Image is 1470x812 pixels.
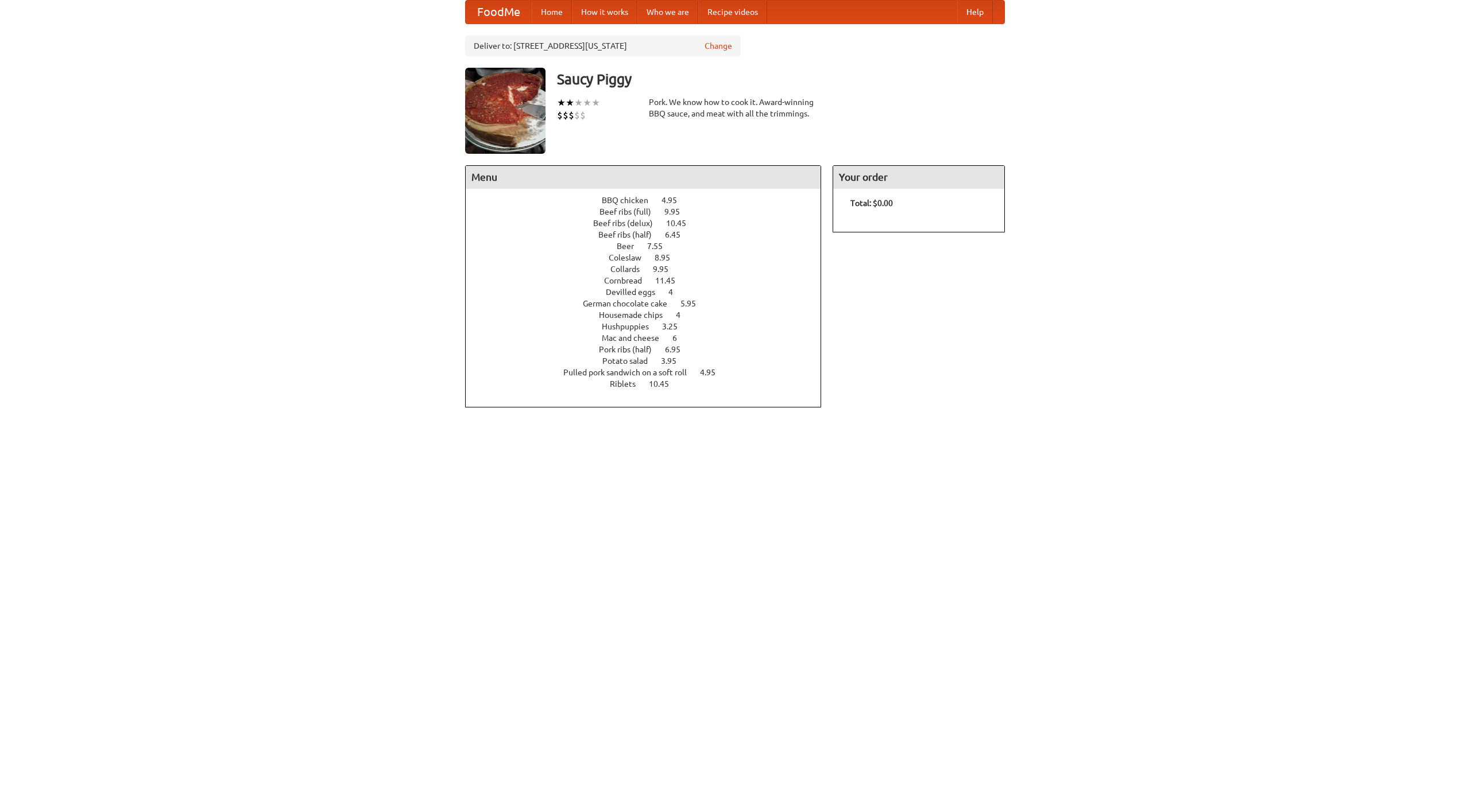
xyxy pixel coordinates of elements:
a: FoodMe [466,1,532,24]
span: Potato salad [602,356,659,366]
span: Riblets [610,379,647,388]
span: German chocolate cake [583,299,679,308]
a: Home [532,1,572,24]
a: Change [705,40,732,52]
a: Mac and cheese 6 [602,333,698,343]
span: 6 [672,333,688,343]
span: Pork ribs (half) [599,345,663,354]
a: BBQ chicken 4.95 [602,196,698,205]
a: Beer 7.55 [617,242,684,251]
li: $ [574,109,580,122]
span: 9.95 [664,207,691,216]
span: 3.95 [661,356,688,366]
b: Total: $0.00 [850,199,893,208]
span: Beef ribs (delux) [593,219,664,228]
h3: Saucy Piggy [557,68,1005,91]
span: 6.45 [665,230,692,239]
span: 4.95 [700,368,727,377]
span: 7.55 [647,242,674,251]
span: 11.45 [655,276,687,285]
a: Devilled eggs 4 [606,287,694,297]
span: 4 [676,310,692,320]
a: Help [957,1,993,24]
span: 4 [668,287,684,297]
li: ★ [566,96,574,109]
a: Riblets 10.45 [610,379,690,388]
li: $ [557,109,563,122]
a: Coleslaw 8.95 [609,253,691,262]
a: Housemade chips 4 [599,310,702,320]
span: 10.45 [649,379,680,388]
span: Cornbread [604,276,653,285]
a: Potato salad 3.95 [602,356,698,366]
a: Beef ribs (half) 6.45 [598,230,702,239]
span: Coleslaw [609,253,653,262]
h4: Your order [833,166,1004,189]
a: Cornbread 11.45 [604,276,697,285]
span: Hushpuppies [602,322,660,331]
span: 9.95 [653,265,680,274]
li: ★ [583,96,591,109]
span: Devilled eggs [606,287,667,297]
span: 3.25 [662,322,689,331]
span: Beef ribs (half) [598,230,663,239]
a: Recipe videos [698,1,767,24]
a: Pork ribs (half) 6.95 [599,345,702,354]
span: 8.95 [655,253,682,262]
li: ★ [591,96,600,109]
a: Hushpuppies 3.25 [602,322,699,331]
span: 10.45 [666,219,698,228]
a: Beef ribs (delux) 10.45 [593,219,707,228]
a: Pulled pork sandwich on a soft roll 4.95 [563,368,737,377]
li: ★ [574,96,583,109]
span: BBQ chicken [602,196,660,205]
a: How it works [572,1,637,24]
li: $ [563,109,568,122]
li: ★ [557,96,566,109]
a: Collards 9.95 [610,265,690,274]
li: $ [580,109,586,122]
a: Who we are [637,1,698,24]
h4: Menu [466,166,821,189]
li: $ [568,109,574,122]
span: Beef ribs (full) [599,207,663,216]
div: Pork. We know how to cook it. Award-winning BBQ sauce, and meat with all the trimmings. [649,96,821,119]
span: 4.95 [661,196,688,205]
span: Housemade chips [599,310,674,320]
span: Collards [610,265,651,274]
span: Pulled pork sandwich on a soft roll [563,368,698,377]
span: Beer [617,242,645,251]
span: Mac and cheese [602,333,671,343]
div: Deliver to: [STREET_ADDRESS][US_STATE] [465,36,741,56]
a: Beef ribs (full) 9.95 [599,207,701,216]
span: 5.95 [680,299,707,308]
a: German chocolate cake 5.95 [583,299,717,308]
img: angular.jpg [465,68,546,154]
span: 6.95 [665,345,692,354]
